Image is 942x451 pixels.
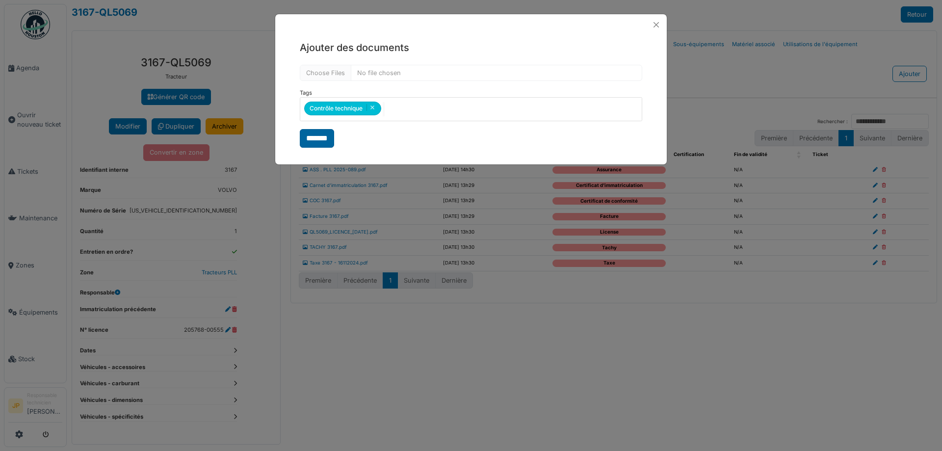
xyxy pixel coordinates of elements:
[650,18,663,31] button: Close
[300,89,312,97] label: Tags
[366,104,378,111] button: Remove item: '177'
[300,40,642,55] h5: Ajouter des documents
[304,102,381,115] div: Contrôle technique
[383,102,385,116] input: null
